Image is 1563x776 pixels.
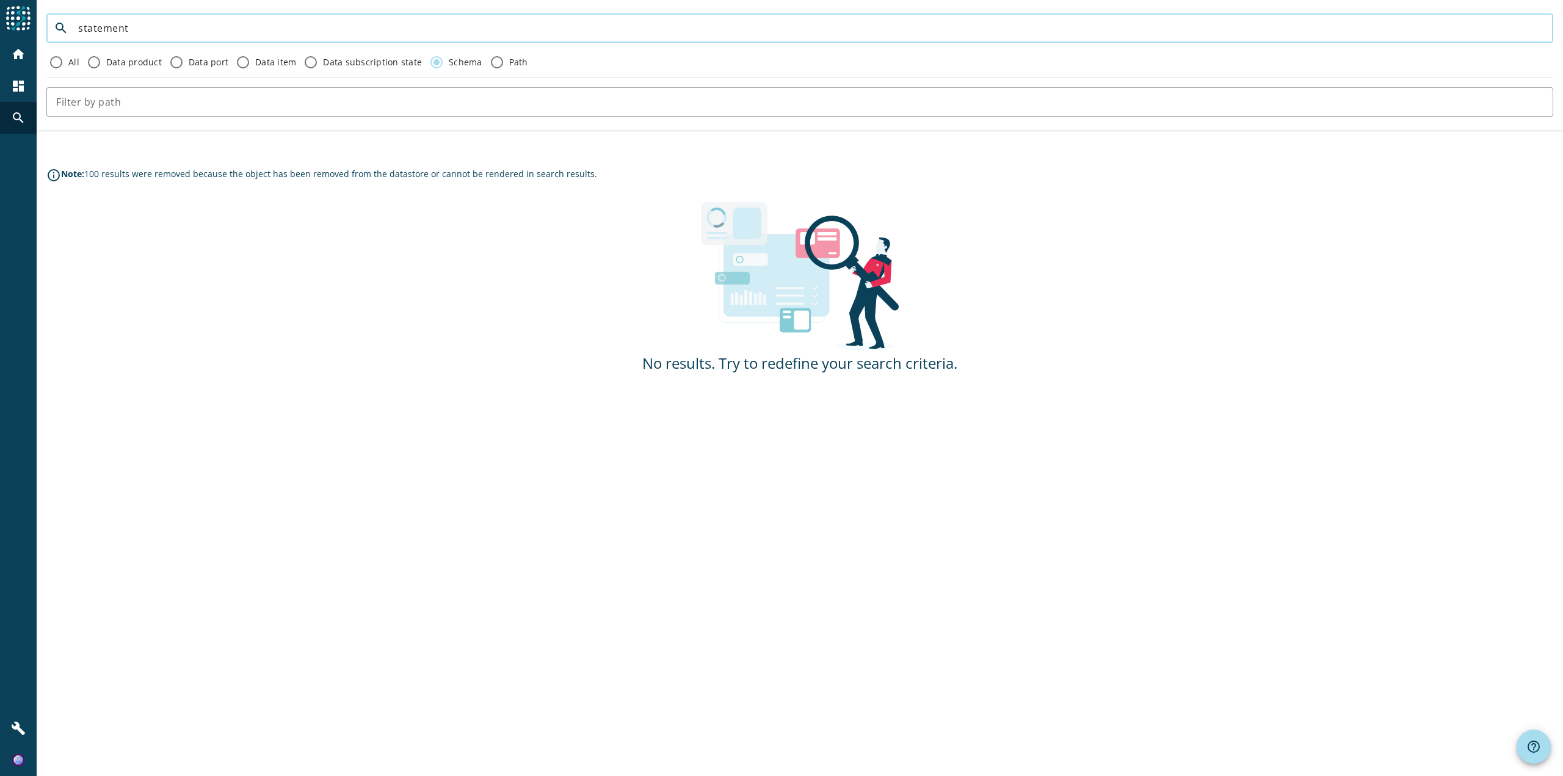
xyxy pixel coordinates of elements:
[66,56,79,68] label: All
[56,95,1543,109] input: Filter by path
[1526,739,1541,754] mat-icon: help_outline
[61,168,84,179] div: Note:
[66,353,1534,373] div: No results. Try to redefine your search criteria.
[104,56,162,68] label: Data product
[46,168,61,183] i: info_outline
[78,21,1543,35] input: Search by keyword
[84,168,597,179] div: 100 results were removed because the object has been removed from the datastore or cannot be rend...
[507,56,528,68] label: Path
[446,56,482,68] label: Schema
[11,47,26,62] mat-icon: home
[11,721,26,736] mat-icon: build
[46,21,76,35] mat-icon: search
[6,6,31,31] img: spoud-logo.svg
[701,202,899,351] img: empty-search
[321,56,422,68] label: Data subscription state
[253,56,296,68] label: Data item
[11,79,26,93] mat-icon: dashboard
[12,754,24,766] img: 43b37d8d5a220fe554de74659dafea0a
[186,56,228,68] label: Data port
[11,111,26,125] mat-icon: search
